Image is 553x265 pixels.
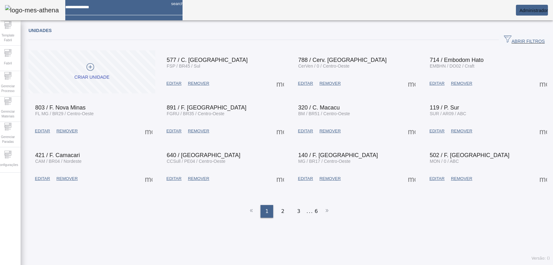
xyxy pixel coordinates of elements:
[319,128,341,134] span: REMOVER
[298,128,313,134] span: EDITAR
[167,57,248,63] span: 577 / C. [GEOGRAPHIC_DATA]
[406,173,417,184] button: Mais
[56,128,78,134] span: REMOVER
[537,173,549,184] button: Mais
[448,125,475,137] button: REMOVER
[451,128,472,134] span: REMOVER
[53,173,81,184] button: REMOVER
[448,173,475,184] button: REMOVER
[295,125,316,137] button: EDITAR
[426,78,448,89] button: EDITAR
[32,125,53,137] button: EDITAR
[406,125,417,137] button: Mais
[274,78,286,89] button: Mais
[307,205,313,218] li: ...
[166,176,182,182] span: EDITAR
[430,104,459,111] span: 119 / P. Sur
[295,173,316,184] button: EDITAR
[315,205,318,218] li: 6
[426,125,448,137] button: EDITAR
[29,50,155,93] button: Criar unidade
[188,80,209,87] span: REMOVER
[504,35,545,45] span: ABRIR FILTROS
[519,8,548,13] span: Administrador
[537,78,549,89] button: Mais
[429,176,445,182] span: EDITAR
[29,28,52,33] span: Unidades
[167,111,224,116] span: FGRU / BR35 / Centro-Oeste
[188,128,209,134] span: REMOVER
[430,152,509,158] span: 502 / F. [GEOGRAPHIC_DATA]
[316,78,344,89] button: REMOVER
[451,176,472,182] span: REMOVER
[35,159,81,164] span: CAM / BR04 / Nordeste
[163,173,185,184] button: EDITAR
[298,176,313,182] span: EDITAR
[53,125,81,137] button: REMOVER
[56,176,78,182] span: REMOVER
[274,125,286,137] button: Mais
[531,256,550,261] span: Versão: ()
[319,80,341,87] span: REMOVER
[499,34,550,46] button: ABRIR FILTROS
[35,176,50,182] span: EDITAR
[298,80,313,87] span: EDITAR
[298,111,350,116] span: BM / BR51 / Centro-Oeste
[430,159,459,164] span: MON / 0 / ABC
[295,78,316,89] button: EDITAR
[430,111,466,116] span: SUR / AR09 / ABC
[35,111,94,116] span: FL MG / BR29 / Centro-Oeste
[298,159,350,164] span: MG / BR17 / Centro-Oeste
[451,80,472,87] span: REMOVER
[163,125,185,137] button: EDITAR
[430,57,484,63] span: 714 / Embodom Hato
[143,173,154,184] button: Mais
[448,78,475,89] button: REMOVER
[143,125,154,137] button: Mais
[316,173,344,184] button: REMOVER
[74,74,109,81] div: Criar unidade
[185,173,212,184] button: REMOVER
[166,128,182,134] span: EDITAR
[406,78,417,89] button: Mais
[188,176,209,182] span: REMOVER
[35,104,86,111] span: 803 / F. Nova Minas
[35,152,80,158] span: 421 / F. Camacari
[298,152,378,158] span: 140 / F. [GEOGRAPHIC_DATA]
[274,173,286,184] button: Mais
[167,152,240,158] span: 640 / [GEOGRAPHIC_DATA]
[185,78,212,89] button: REMOVER
[429,128,445,134] span: EDITAR
[426,173,448,184] button: EDITAR
[316,125,344,137] button: REMOVER
[32,173,53,184] button: EDITAR
[167,63,200,69] span: FSP / BR45 / Sul
[430,63,474,69] span: EMBHN / DO02 / Craft
[167,159,225,164] span: CCSull / PE04 / Centro-Oeste
[185,125,212,137] button: REMOVER
[429,80,445,87] span: EDITAR
[298,57,387,63] span: 788 / Cerv. [GEOGRAPHIC_DATA]
[297,208,300,215] span: 3
[298,104,340,111] span: 320 / C. Macacu
[319,176,341,182] span: REMOVER
[2,59,14,68] span: Fabril
[537,125,549,137] button: Mais
[35,128,50,134] span: EDITAR
[167,104,246,111] span: 891 / F. [GEOGRAPHIC_DATA]
[166,80,182,87] span: EDITAR
[5,5,59,15] img: logo-mes-athena
[298,63,350,69] span: CerVen / 0 / Centro-Oeste
[281,208,284,215] span: 2
[163,78,185,89] button: EDITAR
